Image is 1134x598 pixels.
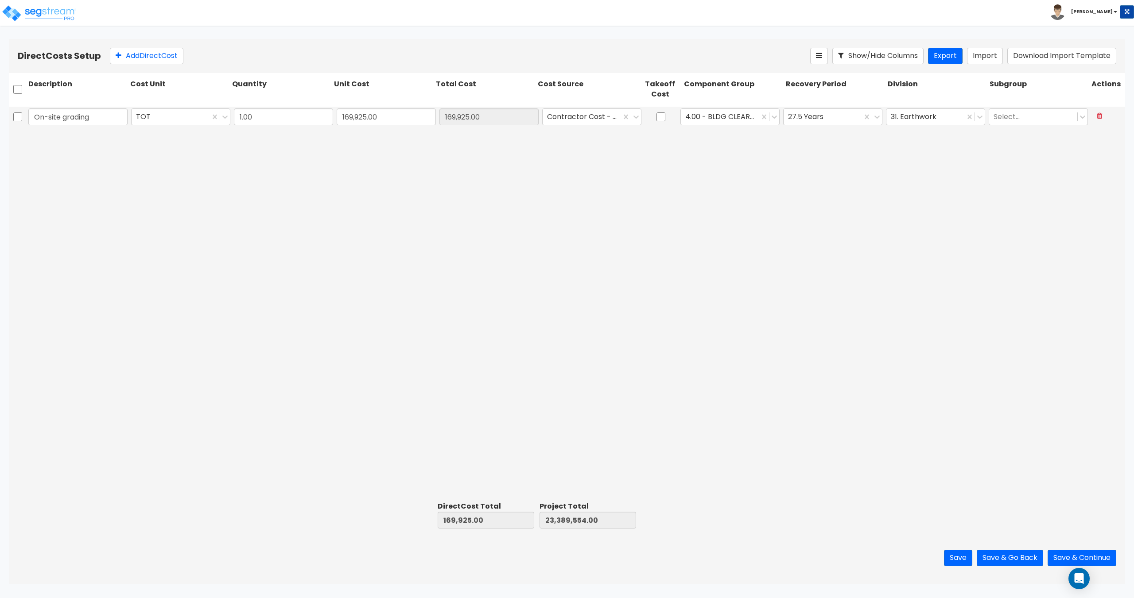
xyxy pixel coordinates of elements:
[332,77,434,101] div: Unit Cost
[1007,48,1116,64] button: Download Import Template
[682,77,784,101] div: Component Group
[1048,550,1116,566] button: Save & Continue
[1,4,77,22] img: logo_pro_r.png
[944,550,972,566] button: Save
[967,48,1003,64] button: Import
[1091,108,1108,124] button: Delete Row
[18,50,101,62] b: Direct Costs Setup
[783,108,882,125] div: 27.5 Years
[988,77,1090,101] div: Subgroup
[1068,568,1090,589] div: Open Intercom Messenger
[542,108,641,125] div: Contractor Cost - direct (Baronet)
[540,502,636,512] div: Project Total
[1050,4,1065,20] img: avatar.png
[810,48,828,64] button: Reorder Items
[928,48,963,64] button: Export
[680,108,780,125] div: 4.00 - BLDG CLEARING, GRADING, & EXCAVATION
[128,77,230,101] div: Cost Unit
[1090,77,1125,101] div: Actions
[438,502,534,512] div: Direct Cost Total
[1071,8,1113,15] b: [PERSON_NAME]
[27,77,128,101] div: Description
[638,77,682,101] div: Takeoff Cost
[131,108,230,125] div: TOT
[784,77,886,101] div: Recovery Period
[832,48,924,64] button: Show/Hide Columns
[230,77,332,101] div: Quantity
[434,77,536,101] div: Total Cost
[977,550,1043,566] button: Save & Go Back
[886,108,985,125] div: 31. Earthwork
[536,77,638,101] div: Cost Source
[886,77,988,101] div: Division
[110,48,183,64] button: AddDirectCost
